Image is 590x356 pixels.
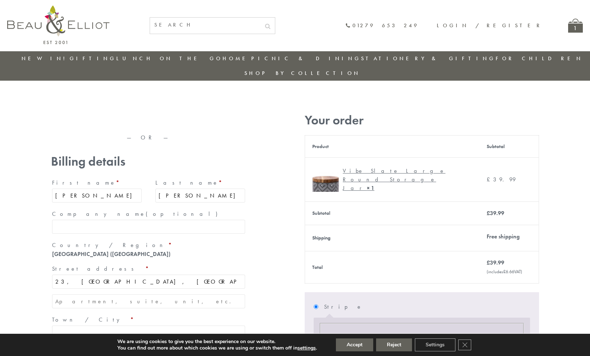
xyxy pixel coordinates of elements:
input: SEARCH [150,18,261,32]
a: Lunch On The Go [116,55,223,62]
a: Picnic & Dining [251,55,361,62]
strong: [GEOGRAPHIC_DATA] ([GEOGRAPHIC_DATA]) [52,250,170,258]
a: For Children [496,55,583,62]
a: 1 [568,19,583,33]
small: (includes VAT) [487,269,522,275]
iframe: Secure express checkout frame [50,110,148,127]
label: Street address [52,263,245,275]
div: Vibe Slate Large Round Storage Jar [343,167,467,193]
th: Total [305,251,479,283]
button: Reject [376,338,412,351]
a: Vibe Slate Large Round Storage Jar Vibe Slate Large Round Storage Jar× 1 [312,165,472,194]
span: 6.66 [503,269,514,275]
label: Country / Region [52,239,245,251]
label: Free shipping [487,233,520,240]
label: Stripe [324,301,530,313]
span: £ [487,176,493,183]
span: £ [487,209,490,217]
th: Product [305,135,479,157]
input: Apartment, suite, unit, etc. (optional) [52,294,245,308]
bdi: 39.99 [487,259,504,266]
h3: Billing details [51,154,246,169]
bdi: 39.99 [487,176,516,183]
label: Town / City [52,314,245,326]
span: £ [487,259,490,266]
span: £ [503,269,506,275]
button: Settings [415,338,455,351]
a: Shop by collection [244,70,360,77]
button: Accept [336,338,373,351]
span: (optional) [146,210,222,218]
h3: Your order [305,113,539,128]
a: Login / Register [437,22,543,29]
a: Gifting [70,55,116,62]
iframe: Secure express checkout frame [149,110,248,127]
img: Vibe Slate Large Round Storage Jar [312,165,339,192]
p: We are using cookies to give you the best experience on our website. [117,338,317,345]
button: Close GDPR Cookie Banner [458,340,471,350]
th: Subtotal [479,135,539,157]
label: Company name [52,208,245,220]
bdi: 39.99 [487,209,504,217]
th: Subtotal [305,201,479,225]
a: 01279 653 249 [345,23,419,29]
a: New in! [22,55,70,62]
img: logo [7,5,109,44]
label: First name [52,177,142,189]
button: settings [298,345,316,351]
a: Home [223,55,251,62]
th: Shipping [305,225,479,251]
input: House number and street name [52,275,245,289]
p: You can find out more about which cookies we are using or switch them off in . [117,345,317,351]
p: — OR — [51,134,246,141]
label: Last name [155,177,245,189]
a: Stationery & Gifting [361,55,496,62]
strong: × 1 [367,184,374,192]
